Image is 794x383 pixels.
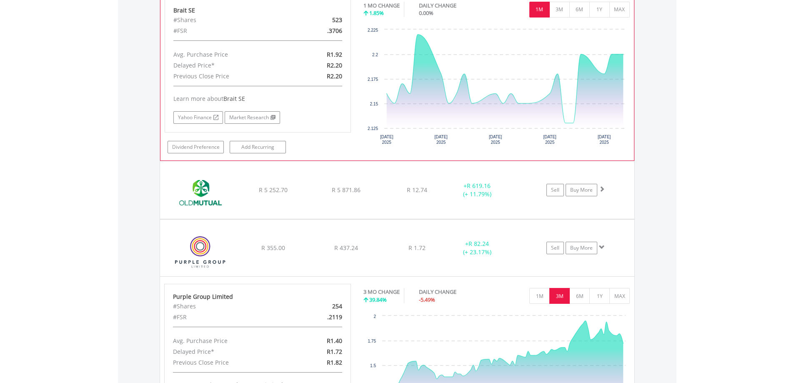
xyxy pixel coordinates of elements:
div: DAILY CHANGE [419,2,486,10]
span: 0.00% [419,9,433,17]
div: Brait SE [173,6,343,15]
div: Avg. Purchase Price [167,49,288,60]
text: [DATE] 2025 [489,135,502,145]
div: #Shares [167,301,288,312]
span: 1.85% [369,9,384,17]
text: 2.15 [370,102,378,106]
div: Avg. Purchase Price [167,335,288,346]
span: R 82.24 [468,240,489,248]
button: 1M [529,288,550,304]
button: 1Y [589,288,610,304]
button: 3M [549,288,570,304]
div: #FSR [167,312,288,323]
button: MAX [609,288,630,304]
div: .3706 [288,25,348,36]
button: 6M [569,2,590,18]
div: 3 MO CHANGE [363,288,400,296]
a: Buy More [566,184,597,196]
span: R 619.16 [467,182,491,190]
span: R1.72 [327,348,342,355]
a: Market Research [225,111,280,124]
div: Previous Close Price [167,357,288,368]
div: + (+ 11.79%) [446,182,509,198]
div: Purple Group Limited [173,293,342,301]
text: 1.5 [370,363,376,368]
div: 254 [288,301,348,312]
span: R2.20 [327,72,342,80]
div: #Shares [167,15,288,25]
text: [DATE] 2025 [598,135,611,145]
div: + (+ 23.17%) [446,240,509,256]
span: R 355.00 [261,244,285,252]
div: #FSR [167,25,288,36]
a: Dividend Preference [168,141,224,153]
div: DAILY CHANGE [419,288,486,296]
span: R 1.72 [408,244,426,252]
span: R1.92 [327,50,342,58]
a: Sell [546,242,564,254]
span: R 5 871.86 [332,186,361,194]
text: 2.175 [368,77,378,82]
a: Sell [546,184,564,196]
span: Brait SE [223,95,245,103]
span: R 437.24 [334,244,358,252]
text: 2.125 [368,126,378,131]
text: 1.75 [368,339,376,343]
div: Chart. Highcharts interactive chart. [363,25,630,150]
div: Previous Close Price [167,71,288,82]
a: Buy More [566,242,597,254]
span: R2.20 [327,61,342,69]
text: 2.2 [372,53,378,57]
div: 1 MO CHANGE [363,2,400,10]
text: 2.225 [368,28,378,33]
span: 39.84% [369,296,387,303]
button: 3M [549,2,570,18]
span: R1.82 [327,358,342,366]
button: 1M [529,2,550,18]
button: 1Y [589,2,610,18]
div: Delayed Price* [167,346,288,357]
button: 6M [569,288,590,304]
span: -5.49% [419,296,435,303]
button: MAX [609,2,630,18]
text: 2 [373,314,376,319]
text: [DATE] 2025 [434,135,448,145]
span: R 12.74 [407,186,427,194]
span: R1.40 [327,337,342,345]
a: Add Recurring [230,141,286,153]
div: .2119 [288,312,348,323]
div: Delayed Price* [167,60,288,71]
text: [DATE] 2025 [543,135,556,145]
img: EQU.ZA.OMU.png [164,172,236,217]
img: EQU.ZA.PPE.png [164,230,236,275]
a: Yahoo Finance [173,111,223,124]
text: [DATE] 2025 [380,135,393,145]
svg: Interactive chart [363,25,630,150]
span: R 5 252.70 [259,186,288,194]
div: Learn more about [173,95,343,103]
div: 523 [288,15,348,25]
